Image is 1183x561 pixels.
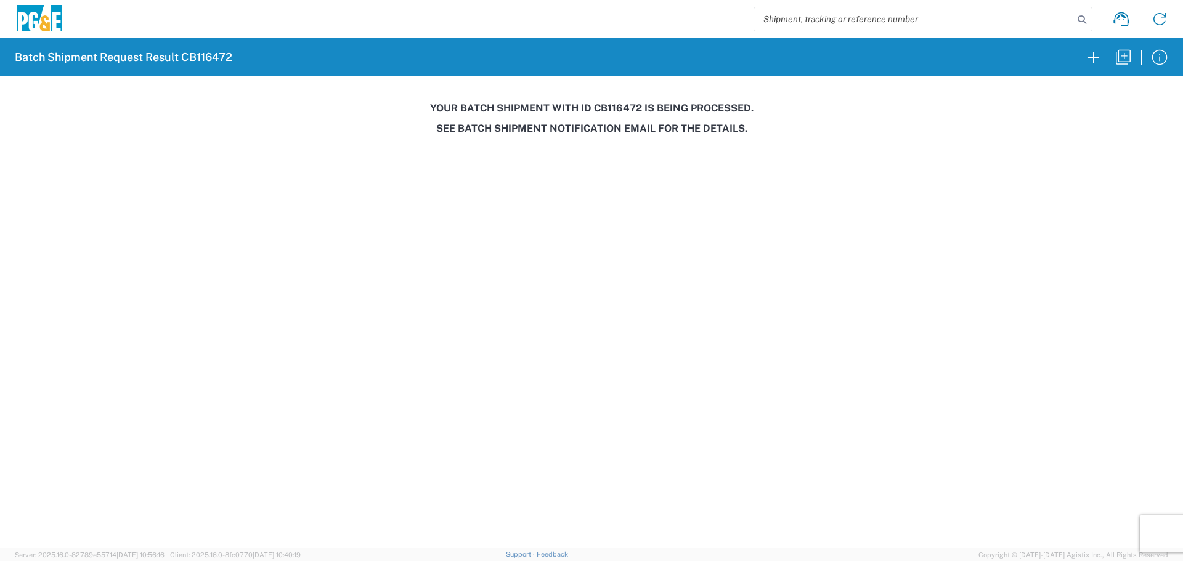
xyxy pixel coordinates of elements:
span: Server: 2025.16.0-82789e55714 [15,551,165,559]
span: Client: 2025.16.0-8fc0770 [170,551,301,559]
input: Shipment, tracking or reference number [754,7,1073,31]
h3: Your batch shipment with id CB116472 is being processed. [9,102,1174,114]
span: [DATE] 10:56:16 [116,551,165,559]
span: [DATE] 10:40:19 [253,551,301,559]
h3: See Batch Shipment Notification email for the details. [9,123,1174,134]
h2: Batch Shipment Request Result CB116472 [15,50,232,65]
span: Copyright © [DATE]-[DATE] Agistix Inc., All Rights Reserved [978,549,1168,560]
a: Feedback [537,551,568,558]
a: Support [506,551,537,558]
img: pge [15,5,64,34]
